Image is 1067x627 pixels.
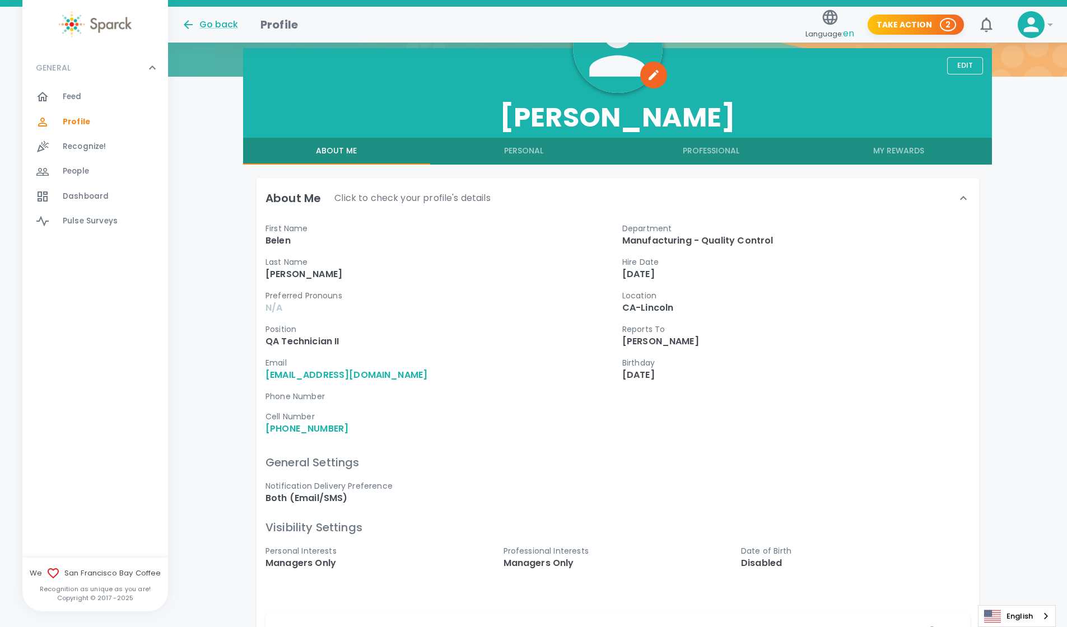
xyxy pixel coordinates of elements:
[63,191,109,202] span: Dashboard
[503,545,732,556] p: Professional Interests
[22,209,168,233] a: Pulse Surveys
[265,357,613,368] p: Email
[265,480,495,492] p: Notification Delivery Preference
[265,368,427,381] a: [EMAIL_ADDRESS][DOMAIN_NAME]
[622,335,699,348] span: [PERSON_NAME]
[265,268,613,281] p: [PERSON_NAME]
[260,16,298,34] h1: Profile
[265,518,970,536] h6: Visibility Settings
[622,368,970,382] p: [DATE]
[622,223,970,234] p: Department
[265,391,613,402] p: Phone Number
[622,290,970,301] p: Location
[843,27,854,40] span: en
[63,216,118,227] span: Pulse Surveys
[265,556,495,570] p: Managers Only
[945,19,950,30] p: 2
[22,51,168,85] div: GENERAL
[622,301,970,315] p: CA-Lincoln
[265,234,613,247] p: Belen
[622,256,970,268] p: Hire Date
[979,606,1055,626] a: English
[978,605,1056,627] div: Language
[265,324,613,335] p: Position
[22,85,168,109] a: Feed
[265,411,613,422] p: Cell Number
[978,605,1056,627] aside: Language selected: English
[622,324,970,335] p: Reports To
[63,141,106,152] span: Recognize!
[868,15,964,35] button: Take Action 2
[805,26,854,41] span: Language:
[741,556,970,570] p: Disabled
[265,290,613,301] p: Preferred Pronouns
[430,138,617,165] button: Personal
[59,11,132,38] img: Sparck logo
[22,567,168,580] span: We San Francisco Bay Coffee
[265,189,321,207] h6: About Me
[243,138,430,165] button: About Me
[947,57,983,74] button: Edit
[22,584,168,593] p: Recognition as unique as you are!
[265,335,613,348] p: QA Technician II
[622,357,970,368] p: Birthday
[63,166,89,177] span: People
[265,256,613,268] p: Last Name
[622,234,970,247] p: Manufacturing - Quality Control
[36,62,71,73] p: GENERAL
[265,301,613,315] p: N/A
[334,191,491,205] p: Click to check your profile's details
[265,453,970,471] h6: General Settings
[741,545,970,556] p: Date of Birth
[801,5,859,45] button: Language:en
[503,556,732,570] p: Managers Only
[805,138,992,165] button: My Rewards
[22,593,168,602] p: Copyright © 2017 - 2025
[243,138,993,165] div: full width tabs
[22,110,168,134] a: Profile
[22,85,168,238] div: GENERAL
[22,11,168,38] a: Sparck logo
[63,116,90,128] span: Profile
[265,545,495,556] p: Personal Interests
[622,268,970,281] p: [DATE]
[257,178,979,218] div: About MeClick to check your profile's details
[265,492,495,505] p: Both (Email/SMS)
[265,422,348,435] a: [PHONE_NUMBER]
[22,159,168,184] a: People
[181,18,238,31] button: Go back
[22,184,168,209] a: Dashboard
[63,91,82,102] span: Feed
[265,223,613,234] p: First Name
[22,134,168,159] a: Recognize!
[243,102,993,133] h3: [PERSON_NAME]
[618,138,805,165] button: Professional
